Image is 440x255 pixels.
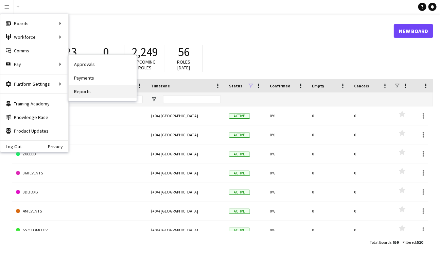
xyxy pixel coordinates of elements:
[0,57,68,71] div: Pay
[48,144,68,149] a: Privacy
[350,106,392,125] div: 0
[132,45,158,60] span: 2,249
[16,221,143,240] a: 5S OTOMOTIV
[147,144,225,163] div: (+04) [GEOGRAPHIC_DATA]
[308,183,350,201] div: 0
[16,144,143,164] a: 2XCEED
[69,71,137,85] a: Payments
[229,133,250,138] span: Active
[16,106,143,125] a: PROMOTEAM
[229,171,250,176] span: Active
[177,59,191,71] span: Roles [DATE]
[308,221,350,239] div: 0
[0,124,68,138] a: Product Updates
[229,228,250,233] span: Active
[151,83,170,88] span: Timezone
[403,236,423,249] div: :
[151,96,157,102] button: Open Filter Menu
[308,144,350,163] div: 0
[0,17,68,30] div: Boards
[266,106,308,125] div: 0%
[0,111,68,124] a: Knowledge Base
[16,164,143,183] a: 360 EVENTS
[12,26,394,36] h1: Boards
[229,114,250,119] span: Active
[16,202,143,221] a: 4M EVENTS
[178,45,190,60] span: 56
[308,125,350,144] div: 0
[417,240,423,245] span: 510
[69,57,137,71] a: Approvals
[0,44,68,57] a: Comms
[308,202,350,220] div: 0
[147,125,225,144] div: (+04) [GEOGRAPHIC_DATA]
[134,59,156,71] span: Upcoming roles
[229,209,250,214] span: Active
[270,83,291,88] span: Confirmed
[229,190,250,195] span: Active
[147,183,225,201] div: (+04) [GEOGRAPHIC_DATA]
[0,97,68,111] a: Training Academy
[69,85,137,98] a: Reports
[103,45,109,60] span: 0
[266,125,308,144] div: 0%
[350,164,392,182] div: 0
[370,240,391,245] span: Total Boards
[350,144,392,163] div: 0
[0,144,22,149] a: Log Out
[350,221,392,239] div: 0
[370,236,399,249] div: :
[266,183,308,201] div: 0%
[350,125,392,144] div: 0
[308,106,350,125] div: 0
[266,144,308,163] div: 0%
[147,221,225,239] div: (+04) [GEOGRAPHIC_DATA]
[147,164,225,182] div: (+04) [GEOGRAPHIC_DATA]
[0,30,68,44] div: Workforce
[266,221,308,239] div: 0%
[354,83,369,88] span: Cancels
[350,202,392,220] div: 0
[350,183,392,201] div: 0
[312,83,324,88] span: Empty
[394,24,433,38] a: New Board
[229,83,242,88] span: Status
[266,164,308,182] div: 0%
[147,202,225,220] div: (+04) [GEOGRAPHIC_DATA]
[266,202,308,220] div: 0%
[0,77,68,91] div: Platform Settings
[403,240,416,245] span: Filtered
[163,95,221,103] input: Timezone Filter Input
[229,152,250,157] span: Active
[16,125,143,144] a: 24 DEGREES
[308,164,350,182] div: 0
[16,183,143,202] a: 3DB DXB
[392,240,399,245] span: 659
[147,106,225,125] div: (+04) [GEOGRAPHIC_DATA]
